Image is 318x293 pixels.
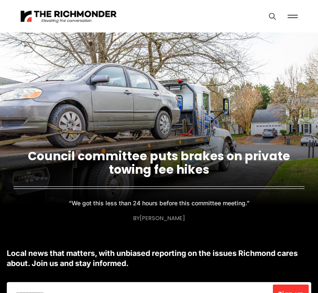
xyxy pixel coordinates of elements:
[266,10,279,23] button: Search this site
[133,215,185,221] div: By
[71,198,247,208] p: “We got this less than 24 hours before this committee meeting.”
[28,148,290,178] a: Council committee puts brakes on private towing fee hikes
[140,214,185,222] a: [PERSON_NAME]
[7,248,311,269] p: Local news that matters, with unbiased reporting on the issues Richmond cares about. Join us and ...
[20,9,117,24] img: The Richmonder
